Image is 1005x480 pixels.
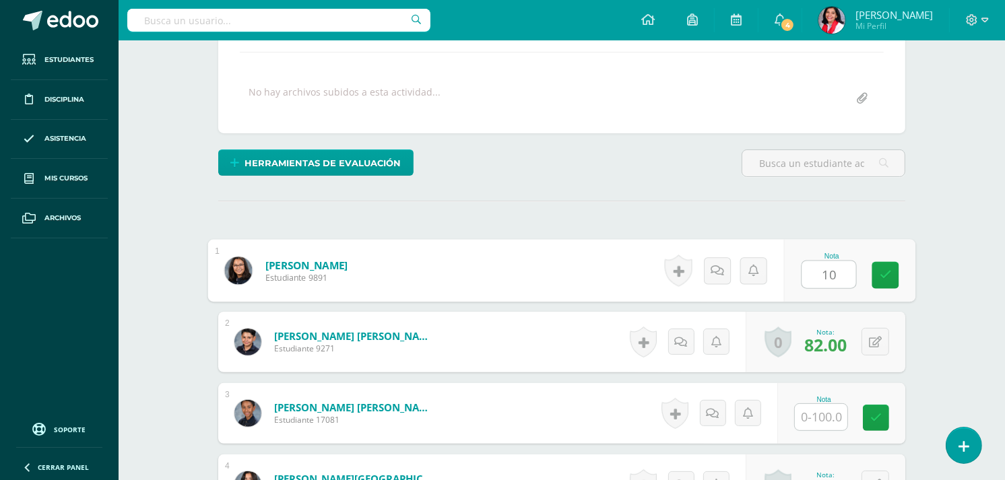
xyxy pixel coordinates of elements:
div: Nota: [804,470,847,479]
a: Disciplina [11,80,108,120]
div: No hay archivos subidos a esta actividad... [249,85,441,112]
a: Estudiantes [11,40,108,80]
input: 0-100.0 [802,261,856,288]
span: Disciplina [44,94,84,105]
a: [PERSON_NAME] [PERSON_NAME] [274,401,436,414]
span: Estudiante 9271 [274,343,436,354]
a: [PERSON_NAME] [PERSON_NAME] [274,329,436,343]
span: Cerrar panel [38,462,89,472]
div: Nota: [804,327,847,337]
span: Estudiante 9891 [265,272,348,284]
span: Soporte [55,425,86,434]
div: Nota [794,396,853,403]
span: Mis cursos [44,173,88,184]
span: Archivos [44,213,81,224]
input: Busca un estudiante aquí... [742,150,905,176]
span: [PERSON_NAME] [855,8,933,22]
span: Asistencia [44,133,86,144]
a: Asistencia [11,120,108,160]
span: 4 [780,18,795,32]
a: Soporte [16,419,102,438]
a: Archivos [11,199,108,238]
span: Mi Perfil [855,20,933,32]
span: Estudiante 17081 [274,414,436,425]
a: [PERSON_NAME] [265,258,348,272]
a: Herramientas de evaluación [218,149,414,176]
input: 0-100.0 [795,404,847,430]
img: d2c2849f4bd7713b195db54323bcb55f.png [234,329,261,355]
img: 72c040490894264ac0f2689e7eaf41e5.png [234,400,261,427]
img: ade919e33f8468cf5140c4b568c690ac.png [224,256,252,284]
input: Busca un usuario... [127,9,430,32]
img: 75993dce3b13733765c41c8f706ba4f4.png [818,7,845,34]
div: Nota [802,252,863,260]
a: 0 [765,327,791,357]
a: Mis cursos [11,159,108,199]
span: Estudiantes [44,55,94,65]
span: Herramientas de evaluación [245,151,401,176]
span: 82.00 [804,333,847,356]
